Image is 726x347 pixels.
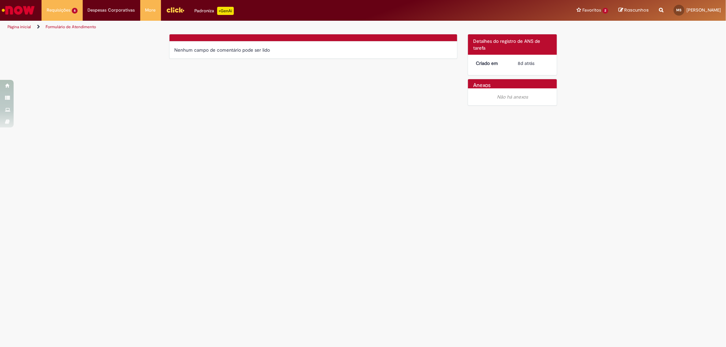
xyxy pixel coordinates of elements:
[497,94,528,100] em: Não há anexos
[518,60,549,67] div: 20/08/2025 15:45:18
[687,7,721,13] span: [PERSON_NAME]
[602,8,608,14] span: 2
[518,60,534,66] span: 8d atrás
[1,3,36,17] img: ServiceNow
[175,47,452,53] div: Nenhum campo de comentário pode ser lido
[195,7,234,15] div: Padroniza
[618,7,649,14] a: Rascunhos
[582,7,601,14] span: Favoritos
[677,8,682,12] span: MS
[47,7,70,14] span: Requisições
[145,7,156,14] span: More
[5,21,479,33] ul: Trilhas de página
[88,7,135,14] span: Despesas Corporativas
[473,83,490,89] h2: Anexos
[471,60,513,67] dt: Criado em
[166,5,184,15] img: click_logo_yellow_360x200.png
[46,24,96,30] a: Formulário de Atendimento
[7,24,31,30] a: Página inicial
[217,7,234,15] p: +GenAi
[72,8,78,14] span: 6
[473,38,540,51] span: Detalhes do registro de ANS de tarefa
[518,60,534,66] time: 20/08/2025 15:45:18
[624,7,649,13] span: Rascunhos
